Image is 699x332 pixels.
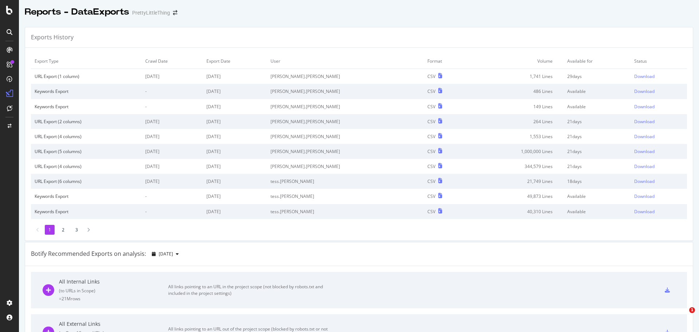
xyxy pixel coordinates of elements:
td: [PERSON_NAME].[PERSON_NAME] [267,159,424,174]
a: Download [634,163,683,169]
td: [DATE] [203,129,267,144]
td: [DATE] [203,144,267,159]
iframe: Intercom live chat [674,307,692,325]
div: URL Export (2 columns) [35,118,138,125]
td: [PERSON_NAME].[PERSON_NAME] [267,144,424,159]
td: [DATE] [203,84,267,99]
div: Botify Recommended Exports on analysis: [31,250,146,258]
td: Export Date [203,54,267,69]
td: [DATE] [142,129,203,144]
div: csv-export [665,288,670,293]
span: 1 [689,307,695,313]
div: CSV [427,118,435,125]
td: - [142,204,203,219]
td: 486 Lines [469,84,563,99]
div: Download [634,178,655,184]
div: URL Export (4 columns) [35,163,138,169]
a: Download [634,103,683,110]
td: - [142,189,203,204]
td: [DATE] [203,204,267,219]
td: [PERSON_NAME].[PERSON_NAME] [267,129,424,144]
td: 29 days [564,69,631,84]
div: Download [634,193,655,199]
div: Download [634,118,655,125]
td: [DATE] [203,114,267,129]
td: [PERSON_NAME].[PERSON_NAME] [267,84,424,99]
div: CSV [427,133,435,140]
td: 149 Lines [469,99,563,114]
td: 21 days [564,129,631,144]
div: Download [634,148,655,155]
div: Download [634,73,655,79]
td: [DATE] [203,69,267,84]
td: Available for [564,54,631,69]
div: Download [634,88,655,94]
td: Export Type [31,54,142,69]
td: - [142,84,203,99]
a: Download [634,118,683,125]
td: 1,553 Lines [469,129,563,144]
a: Download [634,208,683,215]
div: arrow-right-arrow-left [173,10,177,15]
a: Download [634,178,683,184]
li: 3 [72,225,82,235]
div: CSV [427,193,435,199]
div: PrettyLittleThing [132,9,170,16]
div: Keywords Export [35,103,138,110]
td: 40,310 Lines [469,204,563,219]
div: CSV [427,73,435,79]
div: CSV [427,103,435,110]
div: Download [634,163,655,169]
td: [PERSON_NAME].[PERSON_NAME] [267,114,424,129]
td: Status [631,54,687,69]
div: URL Export (5 columns) [35,148,138,155]
a: Download [634,133,683,140]
div: URL Export (1 column) [35,73,138,79]
td: Crawl Date [142,54,203,69]
td: [DATE] [203,174,267,189]
td: Volume [469,54,563,69]
td: [DATE] [142,69,203,84]
div: Keywords Export [35,193,138,199]
div: CSV [427,208,435,215]
div: Download [634,208,655,215]
div: Available [567,103,627,110]
div: Keywords Export [35,88,138,94]
td: - [142,99,203,114]
td: 21 days [564,144,631,159]
div: = 21M rows [59,296,168,302]
td: [PERSON_NAME].[PERSON_NAME] [267,99,424,114]
div: URL Export (4 columns) [35,133,138,140]
td: tess.[PERSON_NAME] [267,189,424,204]
td: [DATE] [203,99,267,114]
div: CSV [427,163,435,169]
td: 49,873 Lines [469,189,563,204]
div: CSV [427,88,435,94]
td: [DATE] [203,189,267,204]
td: 21,749 Lines [469,174,563,189]
li: 1 [45,225,55,235]
td: 1,741 Lines [469,69,563,84]
td: [DATE] [142,144,203,159]
div: Available [567,88,627,94]
td: [DATE] [142,114,203,129]
div: CSV [427,178,435,184]
a: Download [634,193,683,199]
td: [PERSON_NAME].[PERSON_NAME] [267,69,424,84]
td: [DATE] [203,159,267,174]
td: 344,579 Lines [469,159,563,174]
div: URL Export (6 columns) [35,178,138,184]
a: Download [634,148,683,155]
button: [DATE] [149,248,182,260]
div: Download [634,133,655,140]
td: 264 Lines [469,114,563,129]
li: 2 [58,225,68,235]
div: Available [567,193,627,199]
div: All Internal Links [59,278,168,285]
td: tess.[PERSON_NAME] [267,204,424,219]
td: Format [424,54,469,69]
td: 21 days [564,114,631,129]
div: ( to URLs in Scope ) [59,288,168,294]
div: Available [567,208,627,215]
div: Reports - DataExports [25,6,129,18]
